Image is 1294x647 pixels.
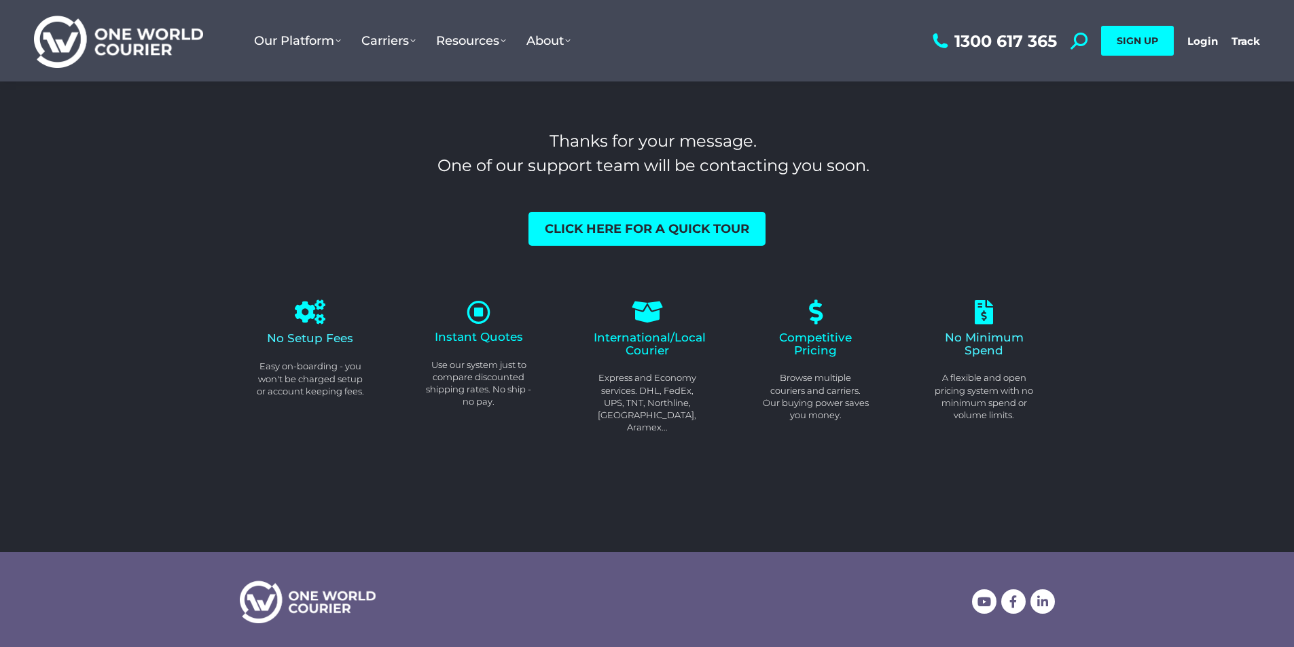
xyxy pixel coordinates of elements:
span: Our Platform [254,33,341,48]
span: Instant Quotes [435,330,523,344]
a: Track [1232,35,1260,48]
a: Carriers [351,20,426,62]
a: Resources [426,20,516,62]
a: Click here for a quick tour [528,212,766,246]
p: A flexible and open pricing system with no minimum spend or volume limits. [931,371,1038,421]
p: Easy on-boarding - you won't be charged setup or account keeping fees. [257,360,364,397]
h3: Thanks for your message. One of our support team will be contacting you soon. [252,129,1055,178]
a: SIGN UP [1101,26,1174,56]
a: Login [1187,35,1218,48]
span: No Setup Fees [267,331,353,345]
span: International/Local Courier [594,331,706,357]
span: Carriers [361,33,416,48]
span: About [526,33,571,48]
p: Browse multiple couriers and carriers. Our buying power saves you money. [762,371,869,421]
a: 1300 617 365 [929,33,1057,50]
span: No Minimum Spend [945,331,1024,357]
span: Competitive Pricing [779,331,852,357]
a: About [516,20,581,62]
a: Our Platform [244,20,351,62]
img: One World Courier [34,14,203,69]
span: Click here for a quick tour [545,223,749,235]
p: Use our system just to compare discounted shipping rates. No ship - no pay. [425,358,533,408]
p: Express and Economy services. DHL, FedEx, UPS, TNT, Northline, [GEOGRAPHIC_DATA], Aramex... [594,371,701,433]
span: SIGN UP [1117,35,1158,47]
span: Resources [436,33,506,48]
